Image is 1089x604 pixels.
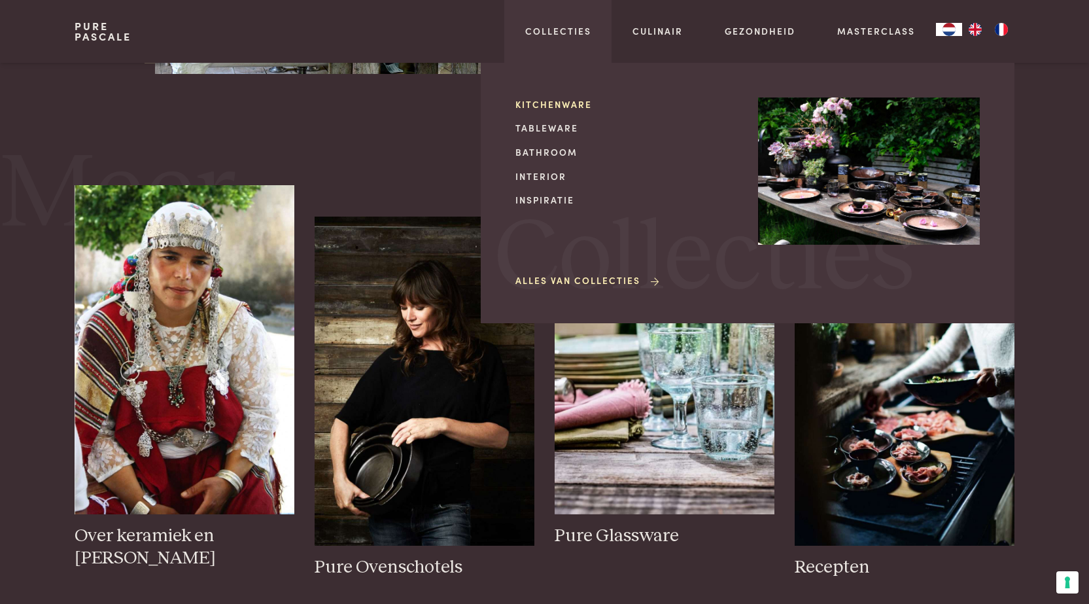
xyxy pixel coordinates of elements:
img: pure-pascale-naessens-Sabiha Ayari [75,185,294,514]
a: Collecties [525,24,591,38]
div: Language [936,23,962,36]
a: FR [988,23,1014,36]
a: NL [936,23,962,36]
a: Kitchenware [515,98,737,111]
a: Culinair [632,24,683,38]
img: serax-pure-pascale-naessens-B1014104sf3 [315,217,534,546]
a: Alles van Collecties [515,274,661,287]
button: Uw voorkeuren voor toestemming voor trackingtechnologieën [1056,571,1079,594]
span: Collecties [494,209,914,309]
a: Masterclass [837,24,915,38]
a: PurePascale [75,21,131,42]
a: pure-pascale-naessens-Sabiha Ayari Over keramiek en [PERSON_NAME] [75,185,294,570]
a: pure-pascale-naessens-Schermafbeelding 1 Recepten [795,217,1014,578]
a: Interior [515,169,737,183]
h3: Pure Glassware [555,525,774,548]
img: pure-pascale-naessens-Schermafbeelding 1 [795,217,1014,546]
img: Collecties [758,98,980,245]
a: EN [962,23,988,36]
a: Gezondheid [725,24,795,38]
aside: Language selected: Nederlands [936,23,1014,36]
a: Inspiratie [515,193,737,207]
h3: Pure Ovenschotels [315,556,534,579]
img: serax-pure-pascale-naessens-pascale9790 [555,185,774,514]
ul: Language list [962,23,1014,36]
h3: Recepten [795,556,1014,579]
a: serax-pure-pascale-naessens-B1014104sf3 Pure Ovenschotels [315,217,534,578]
h3: Over keramiek en [PERSON_NAME] [75,525,294,570]
a: serax-pure-pascale-naessens-pascale9790 Pure Glassware [555,185,774,547]
a: Tableware [515,121,737,135]
a: Bathroom [515,145,737,159]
